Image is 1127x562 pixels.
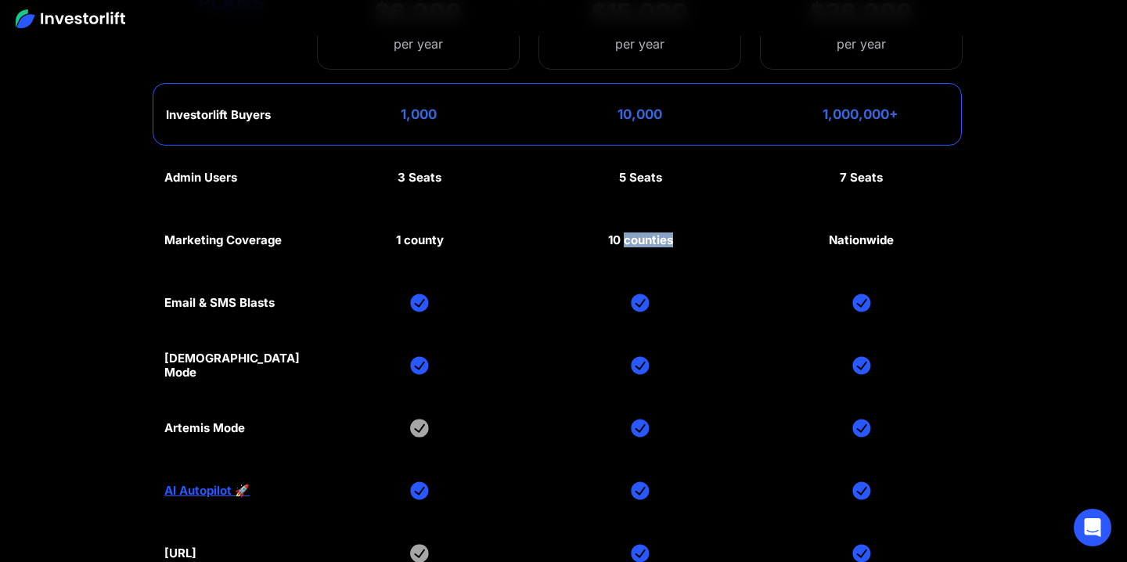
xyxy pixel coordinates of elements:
[619,171,662,185] div: 5 Seats
[164,484,250,498] a: AI Autopilot 🚀
[164,351,300,380] div: [DEMOGRAPHIC_DATA] Mode
[164,546,196,560] div: [URL]
[840,171,883,185] div: 7 Seats
[401,106,437,122] div: 1,000
[396,233,444,247] div: 1 county
[823,106,898,122] div: 1,000,000+
[374,34,462,53] div: per year
[164,171,237,185] div: Admin Users
[608,233,673,247] div: 10 counties
[837,34,886,53] div: per year
[164,421,245,435] div: Artemis Mode
[164,233,282,247] div: Marketing Coverage
[164,296,275,310] div: Email & SMS Blasts
[398,171,441,185] div: 3 Seats
[829,233,894,247] div: Nationwide
[615,34,664,53] div: per year
[1074,509,1111,546] div: Open Intercom Messenger
[166,108,271,122] div: Investorlift Buyers
[618,106,662,122] div: 10,000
